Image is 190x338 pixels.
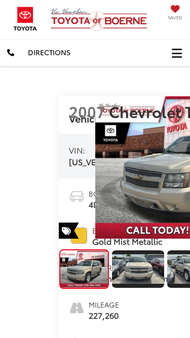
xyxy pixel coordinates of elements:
img: Toyota [8,4,43,34]
span: Mileage [89,299,119,310]
span: 2007 [69,100,105,122]
a: Directions [21,40,78,65]
button: Click to show site navigation [164,40,190,66]
img: 2007 Chevrolet Tahoe LTZ [60,251,108,287]
i: mileage icon [69,299,84,314]
a: Expand Photo 1 [112,249,164,289]
span: Special [59,222,79,239]
a: Expand Photo 0 [59,249,109,289]
span: 227,260 [89,310,119,321]
img: Vic Vaughan Toyota of Boerne [50,8,153,31]
a: My Saved Vehicles [168,9,182,21]
img: 2007 Chevrolet Tahoe LTZ [111,254,164,284]
span: Saved [168,14,182,21]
